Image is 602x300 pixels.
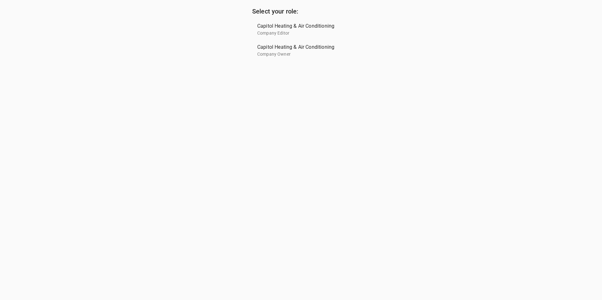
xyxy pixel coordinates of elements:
[252,40,350,61] div: Capitol Heating & Air ConditioningCompany Owner
[257,22,340,30] span: Capitol Heating & Air Conditioning
[252,6,350,16] h6: Select your role:
[257,51,340,58] p: Company Owner
[257,30,340,36] p: Company Editor
[257,43,340,51] span: Capitol Heating & Air Conditioning
[252,19,350,40] div: Capitol Heating & Air ConditioningCompany Editor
